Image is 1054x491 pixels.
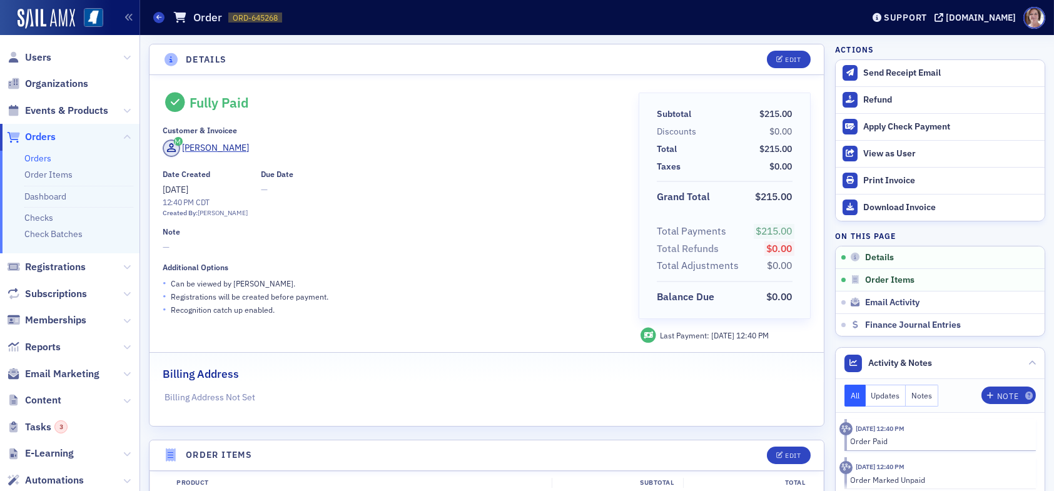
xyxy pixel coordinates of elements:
[163,263,228,272] div: Additional Options
[863,121,1038,133] div: Apply Check Payment
[768,259,793,271] span: $0.00
[865,297,920,308] span: Email Activity
[657,190,714,205] span: Grand Total
[163,227,180,236] div: Note
[25,340,61,354] span: Reports
[863,68,1038,79] div: Send Receipt Email
[657,108,696,121] span: Subtotal
[7,420,68,434] a: Tasks3
[756,225,793,237] span: $215.00
[865,320,961,331] span: Finance Journal Entries
[163,126,237,135] div: Customer & Invoicee
[657,143,677,156] div: Total
[657,108,691,121] div: Subtotal
[7,447,74,460] a: E-Learning
[657,290,714,305] div: Balance Due
[171,278,295,289] p: Can be viewed by [PERSON_NAME] .
[935,13,1020,22] button: [DOMAIN_NAME]
[657,125,701,138] span: Discounts
[657,224,731,239] span: Total Payments
[25,313,86,327] span: Memberships
[190,94,249,111] div: Fully Paid
[165,391,809,404] p: Billing Address Not Set
[657,190,710,205] div: Grand Total
[767,242,793,255] span: $0.00
[25,287,87,301] span: Subscriptions
[863,175,1038,186] div: Print Invoice
[836,60,1045,86] button: Send Receipt Email
[866,385,906,407] button: Updates
[7,104,108,118] a: Events & Products
[836,86,1045,113] button: Refund
[657,290,719,305] span: Balance Due
[760,108,793,119] span: $215.00
[171,291,328,302] p: Registrations will be created before payment.
[163,303,166,316] span: •
[183,141,250,154] div: [PERSON_NAME]
[25,130,56,144] span: Orders
[198,208,248,218] div: [PERSON_NAME]
[84,8,103,28] img: SailAMX
[657,160,681,173] div: Taxes
[7,473,84,487] a: Automations
[851,474,1028,485] div: Order Marked Unpaid
[7,367,99,381] a: Email Marketing
[25,447,74,460] span: E-Learning
[657,241,723,256] span: Total Refunds
[785,56,801,63] div: Edit
[839,461,853,474] div: Activity
[1023,7,1045,29] span: Profile
[997,393,1018,400] div: Note
[171,304,275,315] p: Recognition catch up enabled.
[25,393,61,407] span: Content
[7,130,56,144] a: Orders
[54,420,68,433] div: 3
[767,51,810,68] button: Edit
[836,194,1045,221] a: Download Invoice
[851,435,1028,447] div: Order Paid
[785,452,801,459] div: Edit
[657,258,739,273] div: Total Adjustments
[18,9,75,29] img: SailAMX
[660,330,769,341] div: Last Payment:
[261,183,293,196] span: —
[770,126,793,137] span: $0.00
[863,202,1038,213] div: Download Invoice
[163,170,210,179] div: Date Created
[163,241,621,254] span: —
[7,313,86,327] a: Memberships
[24,169,73,180] a: Order Items
[946,12,1016,23] div: [DOMAIN_NAME]
[756,190,793,203] span: $215.00
[865,252,894,263] span: Details
[163,276,166,290] span: •
[186,448,252,462] h4: Order Items
[233,13,278,23] span: ORD-645268
[767,290,793,303] span: $0.00
[906,385,938,407] button: Notes
[261,170,293,179] div: Due Date
[186,53,227,66] h4: Details
[194,197,210,207] span: CDT
[163,184,188,195] span: [DATE]
[657,160,685,173] span: Taxes
[7,393,61,407] a: Content
[770,161,793,172] span: $0.00
[657,224,726,239] div: Total Payments
[25,367,99,381] span: Email Marketing
[839,422,853,435] div: Activity
[835,44,874,55] h4: Actions
[711,330,736,340] span: [DATE]
[657,258,743,273] span: Total Adjustments
[835,230,1045,241] h4: On this page
[856,462,905,471] time: 6/3/2025 12:40 PM
[884,12,927,23] div: Support
[7,77,88,91] a: Organizations
[767,447,810,464] button: Edit
[863,148,1038,159] div: View as User
[193,10,222,25] h1: Order
[24,153,51,164] a: Orders
[168,478,552,488] div: Product
[836,167,1045,194] a: Print Invoice
[25,260,86,274] span: Registrations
